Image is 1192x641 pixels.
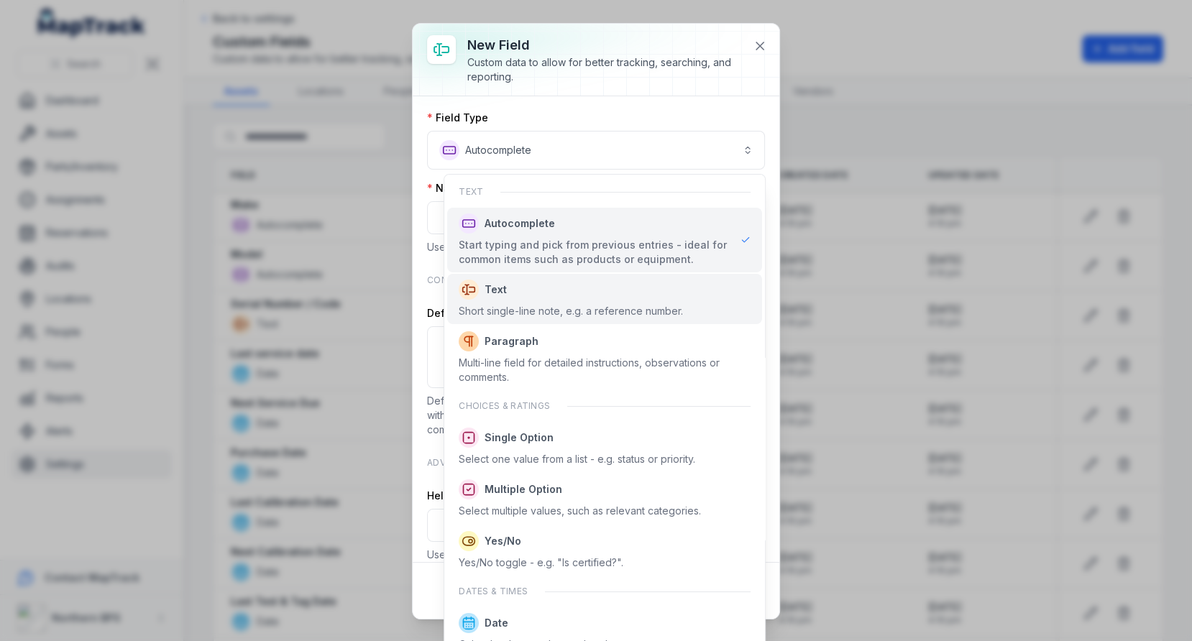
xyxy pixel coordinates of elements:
[485,282,507,297] span: Text
[459,238,728,267] div: Start typing and pick from previous entries - ideal for common items such as products or equipment.
[459,555,623,570] div: Yes/No toggle - e.g. "Is certified?".
[485,616,508,630] span: Date
[485,334,538,349] span: Paragraph
[447,392,761,420] div: Choices & ratings
[447,577,761,606] div: Dates & times
[485,216,555,231] span: Autocomplete
[459,356,750,384] div: Multi-line field for detailed instructions, observations or comments.
[485,430,554,445] span: Single Option
[447,177,761,206] div: Text
[459,452,695,466] div: Select one value from a list - e.g. status or priority.
[427,131,765,170] button: Autocomplete
[459,504,701,518] div: Select multiple values, such as relevant categories.
[485,534,521,548] span: Yes/No
[459,304,683,318] div: Short single-line note, e.g. a reference number.
[485,482,562,497] span: Multiple Option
